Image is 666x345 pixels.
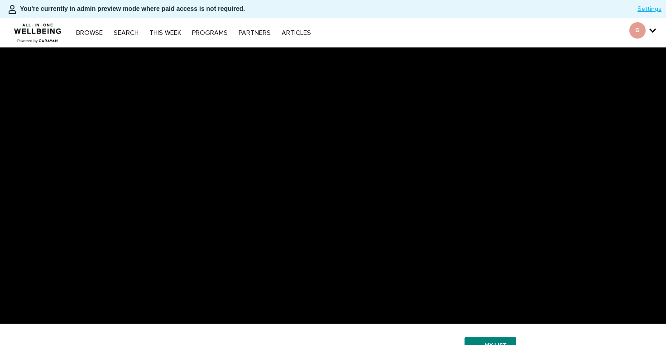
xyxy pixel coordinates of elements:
[145,30,186,36] a: THIS WEEK
[234,30,275,36] a: PARTNERS
[72,28,315,37] nav: Primary
[187,30,232,36] a: PROGRAMS
[277,30,316,36] a: ARTICLES
[637,5,661,14] a: Settings
[623,18,663,47] div: Secondary
[72,30,107,36] a: Browse
[7,4,18,15] img: person-bdfc0eaa9744423c596e6e1c01710c89950b1dff7c83b5d61d716cfd8139584f.svg
[10,17,65,44] img: CARAVAN
[109,30,143,36] a: Search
